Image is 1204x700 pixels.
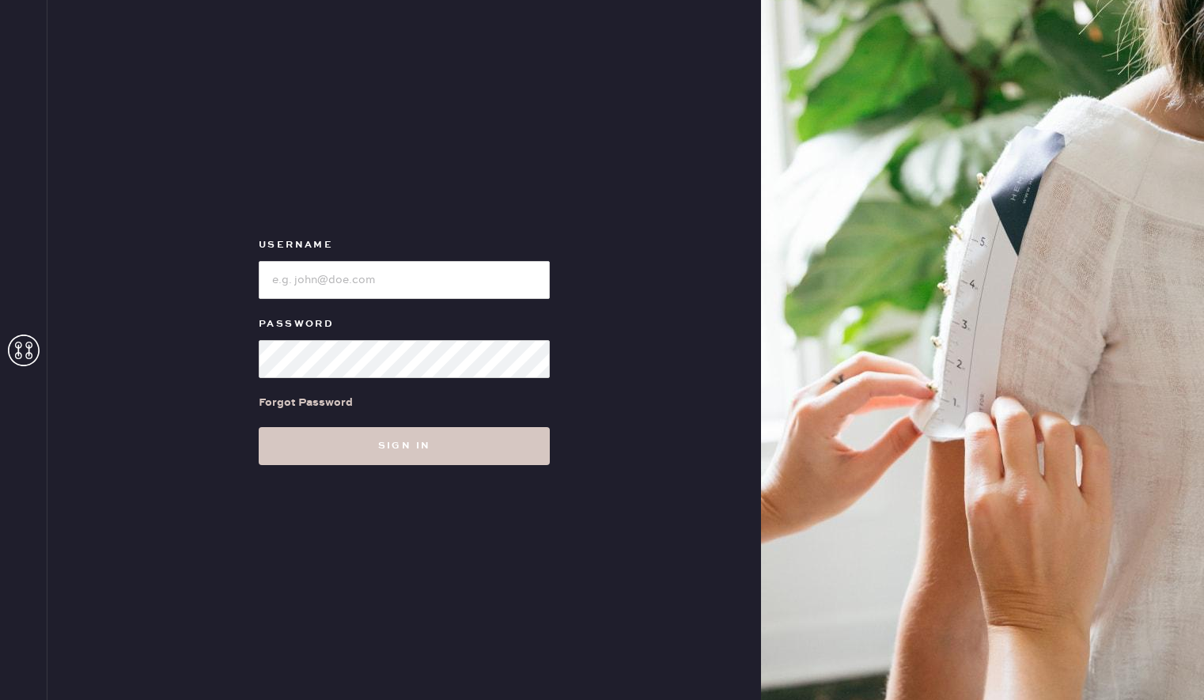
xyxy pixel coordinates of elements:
input: e.g. john@doe.com [259,261,550,299]
label: Password [259,315,550,334]
button: Sign in [259,427,550,465]
div: Forgot Password [259,394,353,411]
label: Username [259,236,550,255]
a: Forgot Password [259,378,353,427]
